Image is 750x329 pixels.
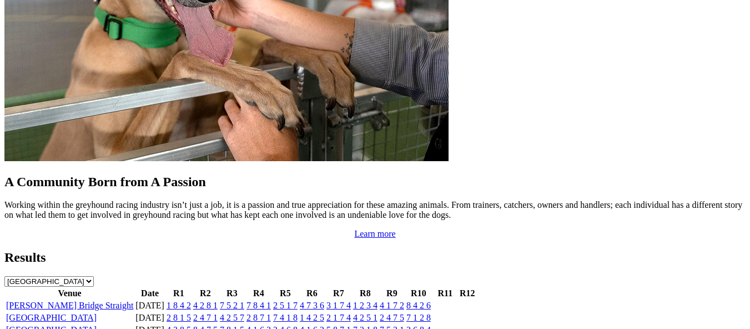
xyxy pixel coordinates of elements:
[300,313,324,322] a: 1 4 2 5
[432,288,458,299] th: R11
[380,313,404,322] a: 2 4 7 5
[6,301,133,310] a: [PERSON_NAME] Bridge Straight
[353,288,378,299] th: R8
[246,313,271,322] a: 2 8 7 1
[246,301,271,310] a: 7 8 4 1
[273,288,298,299] th: R5
[220,301,244,310] a: 7 5 2 1
[353,301,377,310] a: 1 2 3 4
[219,288,245,299] th: R3
[6,313,97,322] a: [GEOGRAPHIC_DATA]
[193,313,218,322] a: 2 4 7 1
[135,288,165,299] th: Date
[135,300,165,311] td: [DATE]
[273,301,298,310] a: 2 5 1 7
[353,313,377,322] a: 4 2 5 1
[326,288,351,299] th: R7
[220,313,244,322] a: 4 2 5 7
[246,288,271,299] th: R4
[4,250,746,265] h2: Results
[135,312,165,323] td: [DATE]
[4,200,746,220] p: Working within the greyhound racing industry isn’t just a job, it is a passion and true appreciat...
[459,288,476,299] th: R12
[326,301,351,310] a: 3 1 7 4
[379,288,405,299] th: R9
[167,301,191,310] a: 1 8 4 2
[193,288,218,299] th: R2
[273,313,298,322] a: 7 4 1 8
[4,175,746,190] h2: A Community Born from A Passion
[354,229,395,238] a: Learn more
[406,313,431,322] a: 7 1 2 8
[406,288,431,299] th: R10
[167,313,191,322] a: 2 8 1 5
[166,288,192,299] th: R1
[6,288,134,299] th: Venue
[406,301,431,310] a: 8 4 2 6
[299,288,325,299] th: R6
[193,301,218,310] a: 4 2 8 1
[380,301,404,310] a: 4 1 7 2
[300,301,324,310] a: 4 7 3 6
[326,313,351,322] a: 2 1 7 4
